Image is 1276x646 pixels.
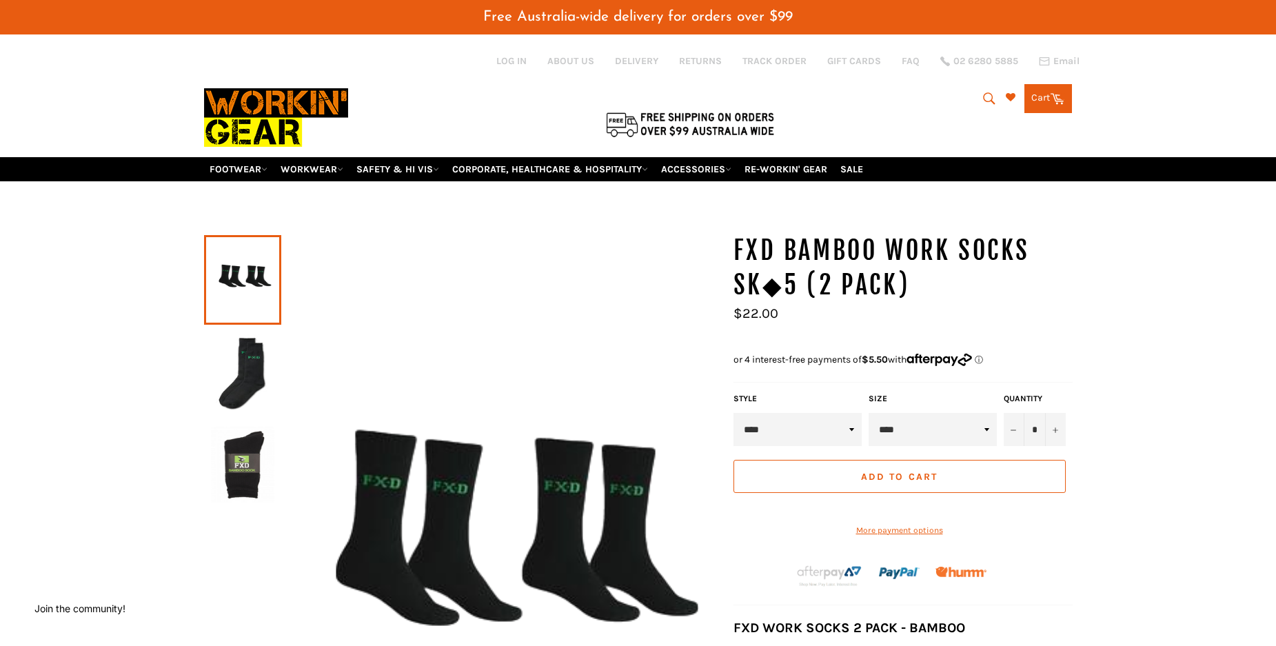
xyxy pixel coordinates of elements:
[679,54,722,68] a: RETURNS
[902,54,920,68] a: FAQ
[1045,413,1066,446] button: Increase item quantity by one
[275,157,349,181] a: WORKWEAR
[1004,393,1066,405] label: Quantity
[827,54,881,68] a: GIFT CARDS
[733,234,1073,302] h1: FXD BAMBOO WORK SOCKS SK◆5 (2 Pack)
[1039,56,1080,67] a: Email
[739,157,833,181] a: RE-WORKIN' GEAR
[483,10,793,24] span: Free Australia-wide delivery for orders over $99
[34,603,125,614] button: Join the community!
[733,620,965,636] strong: FXD WORK SOCKS 2 PACK - BAMBOO
[1053,57,1080,66] span: Email
[796,564,863,587] img: Afterpay-Logo-on-dark-bg_large.png
[879,553,920,594] img: paypal.png
[496,55,527,67] a: Log in
[1004,413,1024,446] button: Reduce item quantity by one
[615,54,658,68] a: DELIVERY
[447,157,654,181] a: CORPORATE, HEALTHCARE & HOSPITALITY
[733,525,1066,536] a: More payment options
[742,54,807,68] a: TRACK ORDER
[733,393,862,405] label: Style
[733,460,1066,493] button: Add to Cart
[1024,84,1072,113] a: Cart
[656,157,737,181] a: ACCESSORIES
[869,393,997,405] label: Size
[940,57,1018,66] a: 02 6280 5885
[861,471,938,483] span: Add to Cart
[204,79,348,157] img: Workin Gear leaders in Workwear, Safety Boots, PPE, Uniforms. Australia's No.1 in Workwear
[733,305,778,321] span: $22.00
[211,427,274,503] img: FXD BAMBOO WORK SOCKS SK◆5 (2 Pack) - Workin' Gear
[351,157,445,181] a: SAFETY & HI VIS
[935,567,986,577] img: Humm_core_logo_RGB-01_300x60px_small_195d8312-4386-4de7-b182-0ef9b6303a37.png
[211,334,274,410] img: FXD BAMBOO WORK SOCKS SK◆5 (2 Pack) - Workin' Gear
[604,110,776,139] img: Flat $9.95 shipping Australia wide
[953,57,1018,66] span: 02 6280 5885
[547,54,594,68] a: ABOUT US
[835,157,869,181] a: SALE
[204,157,273,181] a: FOOTWEAR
